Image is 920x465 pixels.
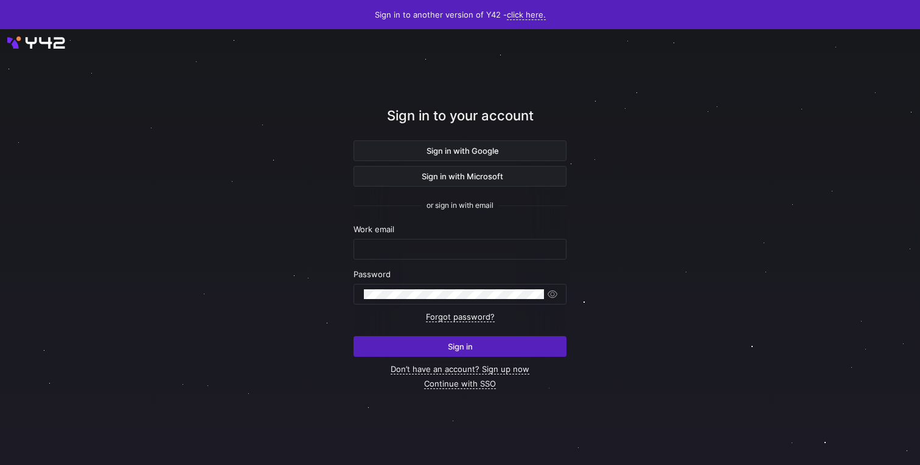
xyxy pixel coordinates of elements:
[427,201,493,210] span: or sign in with email
[422,146,499,156] span: Sign in with Google
[354,269,391,279] span: Password
[448,342,473,351] span: Sign in
[426,312,495,322] a: Forgot password?
[424,379,496,389] a: Continue with SSO
[354,336,566,357] button: Sign in
[354,224,394,234] span: Work email
[391,364,529,374] a: Don’t have an account? Sign up now
[354,106,566,140] div: Sign in to your account
[507,10,546,20] a: click here.
[417,171,503,181] span: Sign in with Microsoft
[354,140,566,161] button: Sign in with Google
[354,166,566,187] button: Sign in with Microsoft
